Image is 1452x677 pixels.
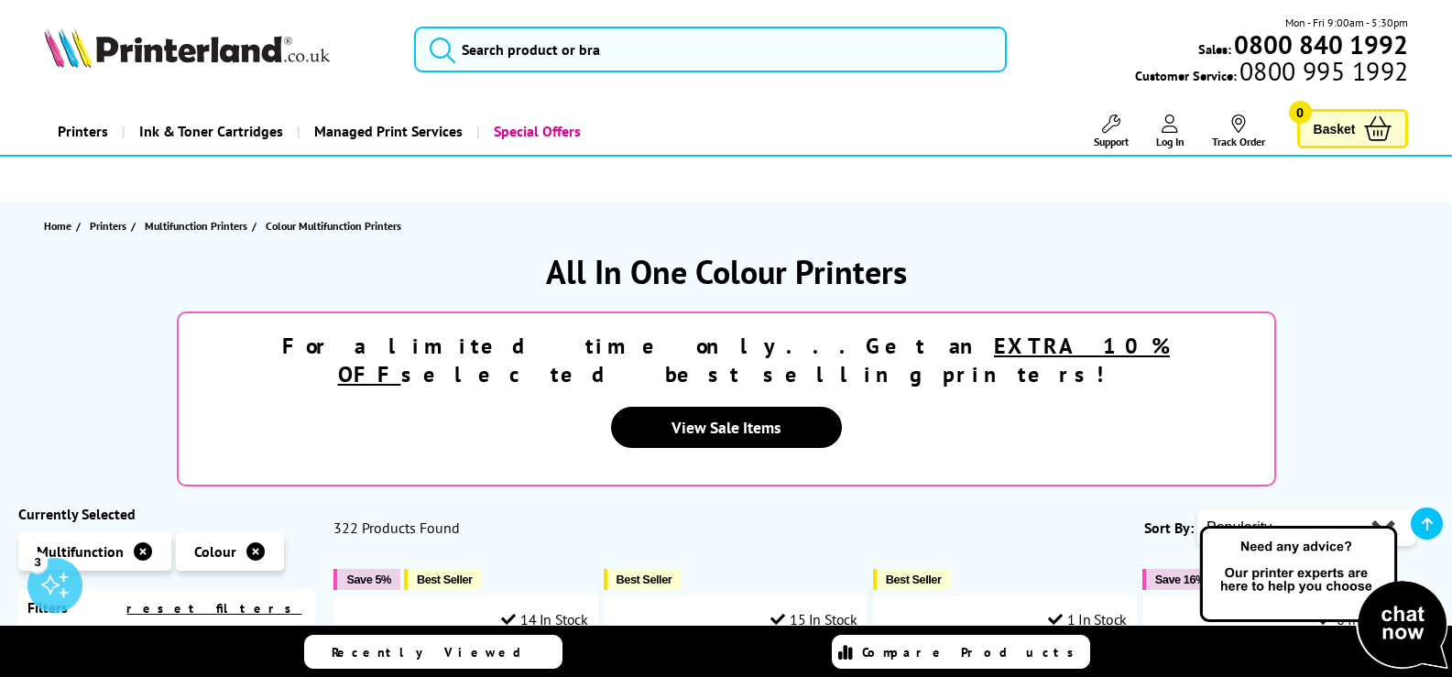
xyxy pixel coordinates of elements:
span: 0800 995 1992 [1237,62,1408,80]
span: Log In [1156,135,1185,148]
strong: For a limited time only...Get an selected best selling printers! [282,332,1170,388]
u: EXTRA 10% OFF [338,332,1171,388]
span: Mon - Fri 9:00am - 5:30pm [1285,14,1408,31]
span: Recently Viewed [332,644,540,661]
a: Basket 0 [1297,109,1409,148]
a: Printers [44,108,122,155]
a: Support [1094,115,1129,148]
span: 0 [1289,101,1312,124]
a: Special Offers [476,108,595,155]
a: Home [44,216,76,235]
span: Compare Products [862,644,1084,661]
a: Log In [1156,115,1185,148]
span: Ink & Toner Cartridges [139,108,283,155]
a: View Sale Items [611,407,842,448]
input: Search product or bra [414,27,1007,72]
a: Multifunction Printers [145,216,252,235]
a: Printers [90,216,131,235]
span: Save 16% [1155,573,1206,586]
span: Customer Service: [1135,62,1408,84]
a: 0800 840 1992 [1231,36,1408,53]
span: Printers [90,216,126,235]
div: Currently Selected [18,505,315,523]
span: Best Seller [617,573,672,586]
button: Save 5% [333,569,399,590]
span: Sales: [1198,40,1231,58]
span: Multifunction [37,542,124,561]
span: Colour Multifunction Printers [266,219,401,233]
span: Basket [1314,116,1356,141]
a: Recently Viewed [304,635,562,669]
div: 15 In Stock [770,610,857,628]
b: 0800 840 1992 [1234,27,1408,61]
a: Managed Print Services [297,108,476,155]
span: Support [1094,135,1129,148]
a: Track Order [1212,115,1265,148]
span: Best Seller [886,573,942,586]
div: 14 In Stock [501,610,587,628]
img: Open Live Chat window [1195,523,1452,673]
h1: All In One Colour Printers [18,250,1434,293]
span: Colour [194,542,236,561]
a: reset filters [126,600,301,617]
span: Multifunction Printers [145,216,247,235]
button: Save 16% [1142,569,1215,590]
span: Sort By: [1144,519,1194,537]
img: Printerland Logo [44,27,330,68]
button: Best Seller [873,569,951,590]
a: Ink & Toner Cartridges [122,108,297,155]
a: Compare Products [832,635,1090,669]
button: Best Seller [604,569,682,590]
div: 1 In Stock [1048,610,1127,628]
span: Best Seller [417,573,473,586]
span: 322 Products Found [333,519,460,537]
span: Save 5% [346,573,390,586]
div: 3 [27,551,48,572]
button: Best Seller [404,569,482,590]
a: Printerland Logo [44,27,392,71]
